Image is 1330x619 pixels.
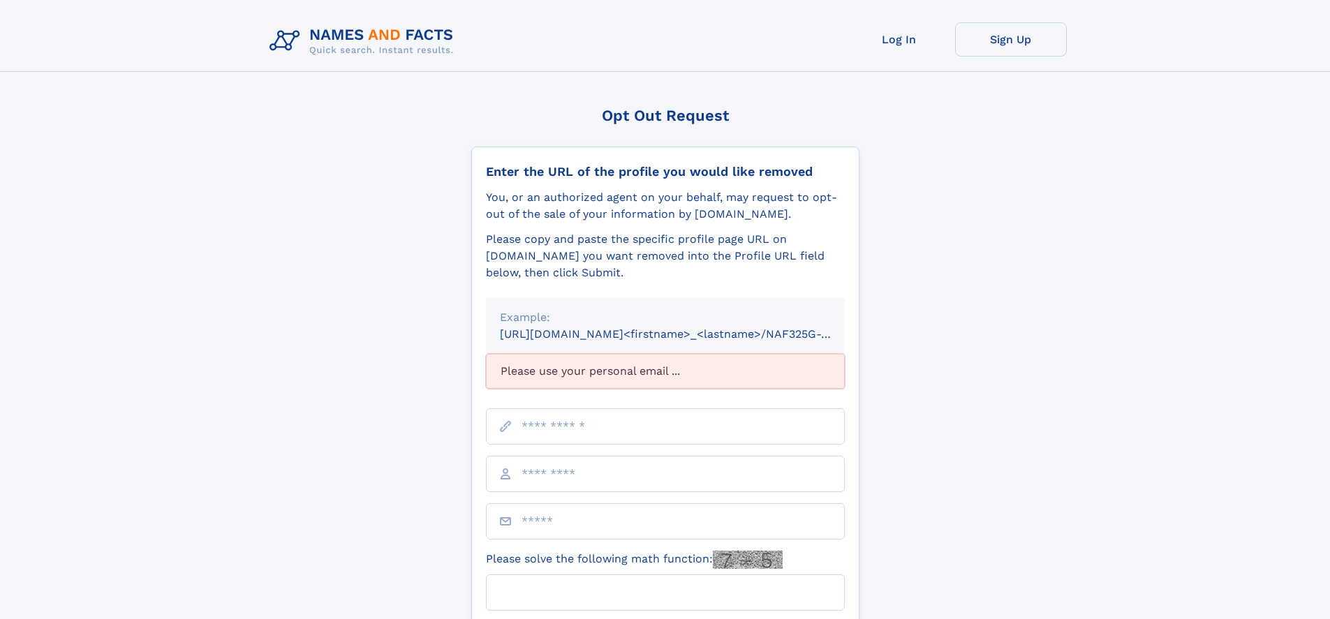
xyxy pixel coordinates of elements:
div: Example: [500,309,831,326]
a: Sign Up [955,22,1067,57]
div: You, or an authorized agent on your behalf, may request to opt-out of the sale of your informatio... [486,189,845,223]
small: [URL][DOMAIN_NAME]<firstname>_<lastname>/NAF325G-xxxxxxxx [500,327,871,341]
label: Please solve the following math function: [486,551,783,569]
div: Opt Out Request [471,107,859,124]
div: Please copy and paste the specific profile page URL on [DOMAIN_NAME] you want removed into the Pr... [486,231,845,281]
img: Logo Names and Facts [264,22,465,60]
div: Enter the URL of the profile you would like removed [486,164,845,179]
div: Please use your personal email ... [486,354,845,389]
a: Log In [843,22,955,57]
